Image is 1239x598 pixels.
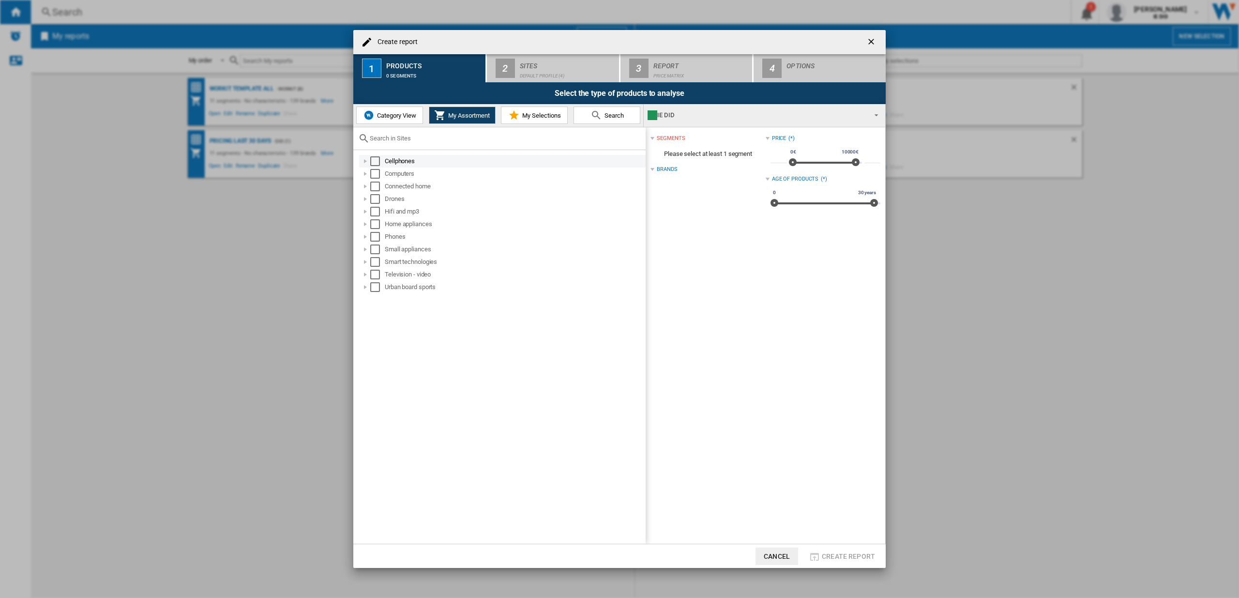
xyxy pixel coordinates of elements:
[385,257,644,267] div: Smart technologies
[373,37,418,47] h4: Create report
[754,54,886,82] button: 4 Options
[862,32,882,52] button: getI18NText('BUTTONS.CLOSE_DIALOG')
[772,175,819,183] div: Age of products
[650,145,765,163] span: Please select at least 1 segment
[789,148,798,156] span: 0€
[375,112,416,119] span: Category View
[385,270,644,279] div: Television - video
[866,37,878,48] ng-md-icon: getI18NText('BUTTONS.CLOSE_DIALOG')
[520,112,561,119] span: My Selections
[386,68,482,78] div: 0 segments
[501,107,568,124] button: My Selections
[520,58,615,68] div: Sites
[370,182,385,191] md-checkbox: Select
[370,156,385,166] md-checkbox: Select
[370,169,385,179] md-checkbox: Select
[429,107,496,124] button: My Assortment
[653,68,749,78] div: Price Matrix
[370,270,385,279] md-checkbox: Select
[620,54,754,82] button: 3 Report Price Matrix
[840,148,860,156] span: 10000€
[446,112,490,119] span: My Assortment
[648,108,866,122] div: IE DID
[386,58,482,68] div: Products
[353,54,486,82] button: 1 Products 0 segments
[370,219,385,229] md-checkbox: Select
[771,189,777,197] span: 0
[356,107,423,124] button: Category View
[385,156,644,166] div: Cellphones
[385,245,644,254] div: Small appliances
[362,59,381,78] div: 1
[363,109,375,121] img: wiser-icon-blue.png
[385,194,644,204] div: Drones
[602,112,624,119] span: Search
[786,58,882,68] div: Options
[385,169,644,179] div: Computers
[496,59,515,78] div: 2
[370,245,385,254] md-checkbox: Select
[822,552,875,560] span: Create report
[487,54,620,82] button: 2 Sites Default profile (4)
[806,548,878,565] button: Create report
[520,68,615,78] div: Default profile (4)
[353,82,886,104] div: Select the type of products to analyse
[857,189,877,197] span: 30 years
[370,135,641,142] input: Search in Sites
[755,548,798,565] button: Cancel
[385,182,644,191] div: Connected home
[370,282,385,292] md-checkbox: Select
[385,232,644,242] div: Phones
[772,135,786,142] div: Price
[385,219,644,229] div: Home appliances
[385,207,644,216] div: Hifi and mp3
[657,166,677,173] div: Brands
[370,207,385,216] md-checkbox: Select
[653,58,749,68] div: Report
[762,59,782,78] div: 4
[657,135,685,142] div: segments
[370,257,385,267] md-checkbox: Select
[574,107,640,124] button: Search
[385,282,644,292] div: Urban board sports
[370,194,385,204] md-checkbox: Select
[370,232,385,242] md-checkbox: Select
[629,59,649,78] div: 3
